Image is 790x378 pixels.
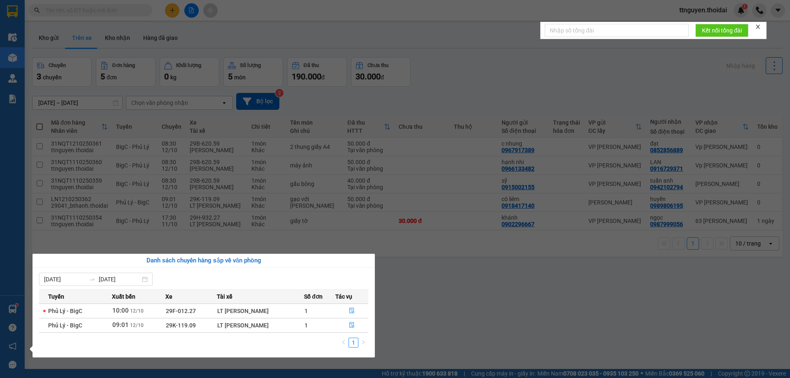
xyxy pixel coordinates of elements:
[304,308,308,314] span: 1
[130,308,144,314] span: 12/10
[48,308,82,314] span: Phủ Lý - BigC
[335,292,352,301] span: Tác vụ
[336,319,368,332] button: file-done
[166,322,196,329] span: 29K-119.09
[755,24,761,30] span: close
[349,338,358,347] a: 1
[545,24,689,37] input: Nhập số tổng đài
[44,275,86,284] input: Từ ngày
[112,307,129,314] span: 10:00
[89,276,95,283] span: swap-right
[99,275,140,284] input: Đến ngày
[339,338,349,348] li: Previous Page
[341,340,346,345] span: left
[361,340,366,345] span: right
[217,292,232,301] span: Tài xế
[217,321,304,330] div: LT [PERSON_NAME]
[112,292,135,301] span: Xuất bến
[349,322,355,329] span: file-done
[695,24,748,37] button: Kết nối tổng đài
[358,338,368,348] li: Next Page
[358,338,368,348] button: right
[339,338,349,348] button: left
[304,292,323,301] span: Số đơn
[702,26,742,35] span: Kết nối tổng đài
[112,321,129,329] span: 09:01
[349,338,358,348] li: 1
[304,322,308,329] span: 1
[48,322,82,329] span: Phủ Lý - BigC
[130,322,144,328] span: 12/10
[165,292,172,301] span: Xe
[48,292,64,301] span: Tuyến
[336,304,368,318] button: file-done
[89,276,95,283] span: to
[217,306,304,315] div: LT [PERSON_NAME]
[349,308,355,314] span: file-done
[39,256,368,266] div: Danh sách chuyến hàng sắp về văn phòng
[166,308,196,314] span: 29F-012.27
